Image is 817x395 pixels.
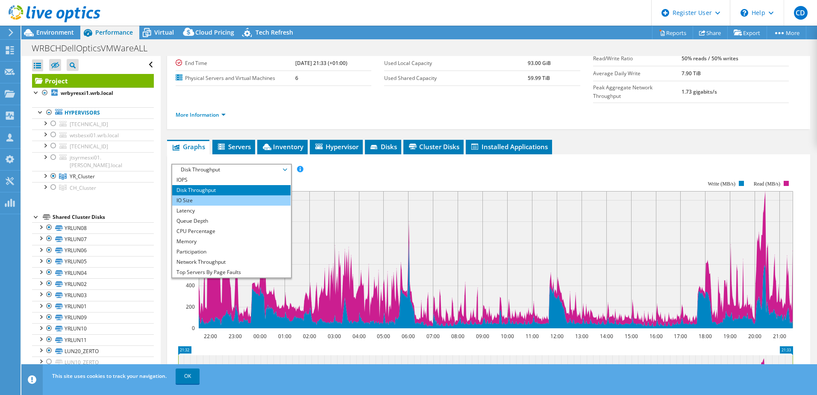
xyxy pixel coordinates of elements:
[314,142,359,151] span: Hypervisor
[186,303,195,310] text: 200
[741,9,748,17] svg: \n
[773,333,786,340] text: 21:00
[593,83,682,100] label: Peak Aggregate Network Throughput
[673,333,687,340] text: 17:00
[682,70,701,77] b: 7.90 TiB
[528,74,550,82] b: 59.99 TiB
[384,74,528,83] label: Used Shared Capacity
[95,28,133,36] span: Performance
[262,142,303,151] span: Inventory
[32,289,154,301] a: YRLUN03
[500,333,514,340] text: 10:00
[32,74,154,88] a: Project
[408,142,459,151] span: Cluster Disks
[748,333,761,340] text: 20:00
[176,368,200,384] a: OK
[154,28,174,36] span: Virtual
[172,185,291,195] li: Disk Throughput
[693,26,728,39] a: Share
[32,301,154,312] a: YRLUN01
[70,121,108,128] span: [TECHNICAL_ID]
[70,132,119,139] span: wtsbesxi01.wrb.local
[723,333,736,340] text: 19:00
[28,44,161,53] h1: WRBCHDellOpticsVMWareALL
[228,333,241,340] text: 23:00
[384,59,528,68] label: Used Local Capacity
[32,182,154,193] a: CH_Cluster
[172,267,291,277] li: Top Servers By Page Faults
[682,88,717,95] b: 1.73 gigabits/s
[172,257,291,267] li: Network Throughput
[176,59,296,68] label: End Time
[624,333,638,340] text: 15:00
[36,28,74,36] span: Environment
[295,74,298,82] b: 6
[698,333,711,340] text: 18:00
[70,143,108,150] span: [TECHNICAL_ID]
[682,55,738,62] b: 50% reads / 50% writes
[767,26,806,39] a: More
[451,333,464,340] text: 08:00
[171,142,205,151] span: Graphs
[352,333,365,340] text: 04:00
[32,118,154,130] a: [TECHNICAL_ID]
[172,236,291,247] li: Memory
[53,212,154,222] div: Shared Cluster Disks
[32,152,154,171] a: jtsyrmesxi01.[PERSON_NAME].local
[32,256,154,267] a: YRLUN05
[32,357,154,368] a: LUN10_ZERTO
[708,181,735,187] text: Write (MB/s)
[172,216,291,226] li: Queue Depth
[32,323,154,334] a: YRLUN10
[70,173,95,180] span: YR_Cluster
[303,333,316,340] text: 02:00
[550,333,563,340] text: 12:00
[652,26,693,39] a: Reports
[32,107,154,118] a: Hypervisors
[32,88,154,99] a: wrbyresxi1.wrb.local
[61,89,113,97] b: wrbyresxi1.wrb.local
[203,333,217,340] text: 22:00
[470,142,548,151] span: Installed Applications
[278,333,291,340] text: 01:00
[476,333,489,340] text: 09:00
[192,324,195,332] text: 0
[172,206,291,216] li: Latency
[172,195,291,206] li: IO Size
[426,333,439,340] text: 07:00
[186,282,195,289] text: 400
[32,267,154,278] a: YRLUN04
[32,130,154,141] a: wtsbesxi01.wrb.local
[253,333,266,340] text: 00:00
[649,333,662,340] text: 16:00
[401,333,414,340] text: 06:00
[32,222,154,233] a: YRLUN08
[295,59,347,67] b: [DATE] 21:33 (+01:00)
[32,171,154,182] a: YR_Cluster
[32,278,154,289] a: YRLUN02
[575,333,588,340] text: 13:00
[32,141,154,152] a: [TECHNICAL_ID]
[70,154,122,169] span: jtsyrmesxi01.[PERSON_NAME].local
[172,226,291,236] li: CPU Percentage
[32,345,154,357] a: LUN20_ZERTO
[70,184,96,192] span: CH_Cluster
[369,142,397,151] span: Disks
[256,28,293,36] span: Tech Refresh
[32,245,154,256] a: YRLUN06
[794,6,808,20] span: CD
[754,181,780,187] text: Read (MB/s)
[176,165,286,175] span: Disk Throughput
[32,312,154,323] a: YRLUN09
[172,247,291,257] li: Participation
[593,69,682,78] label: Average Daily Write
[172,175,291,185] li: IOPS
[176,74,296,83] label: Physical Servers and Virtual Machines
[52,372,167,380] span: This site uses cookies to track your navigation.
[32,334,154,345] a: YRLUN11
[593,54,682,63] label: Read/Write Ratio
[176,111,226,118] a: More Information
[32,233,154,245] a: YRLUN07
[727,26,767,39] a: Export
[217,142,251,151] span: Servers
